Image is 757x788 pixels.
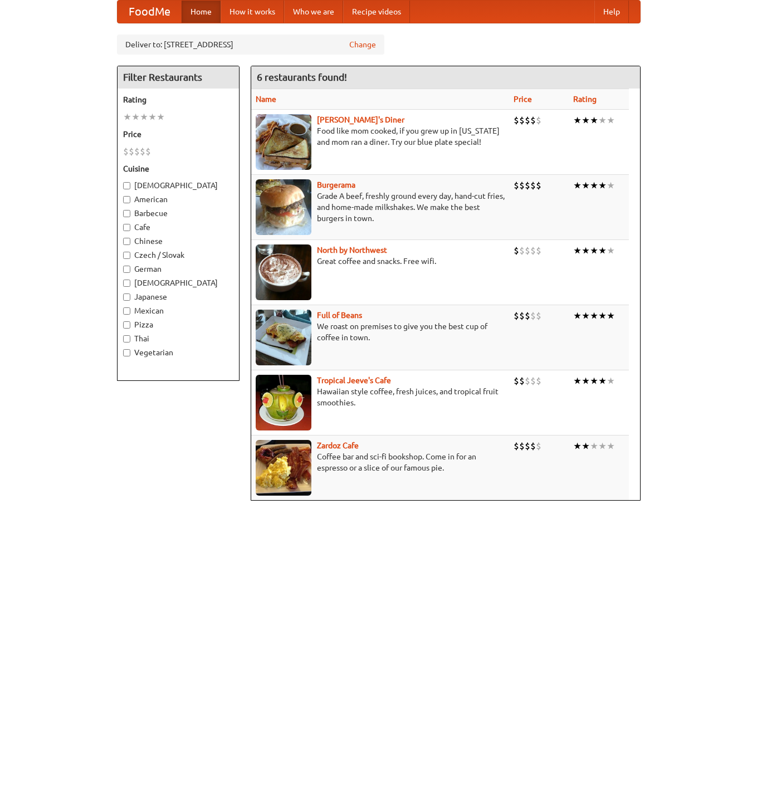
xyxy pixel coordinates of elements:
[514,310,519,322] li: $
[530,244,536,257] li: $
[519,440,525,452] li: $
[536,179,541,192] li: $
[123,182,130,189] input: [DEMOGRAPHIC_DATA]
[123,252,130,259] input: Czech / Slovak
[525,440,530,452] li: $
[317,246,387,254] a: North by Northwest
[123,335,130,342] input: Thai
[582,440,590,452] li: ★
[525,244,530,257] li: $
[118,1,182,23] a: FoodMe
[317,441,359,450] a: Zardoz Cafe
[123,196,130,203] input: American
[514,440,519,452] li: $
[140,111,148,123] li: ★
[256,190,505,224] p: Grade A beef, freshly ground every day, hand-cut fries, and home-made milkshakes. We make the bes...
[607,375,615,387] li: ★
[536,114,541,126] li: $
[123,293,130,301] input: Japanese
[590,440,598,452] li: ★
[530,375,536,387] li: $
[140,145,145,158] li: $
[582,244,590,257] li: ★
[148,111,157,123] li: ★
[123,263,233,275] label: German
[598,114,607,126] li: ★
[525,310,530,322] li: $
[607,440,615,452] li: ★
[519,244,525,257] li: $
[607,244,615,257] li: ★
[514,179,519,192] li: $
[317,115,404,124] a: [PERSON_NAME]'s Diner
[519,179,525,192] li: $
[317,311,362,320] b: Full of Beans
[536,440,541,452] li: $
[590,310,598,322] li: ★
[536,375,541,387] li: $
[256,440,311,496] img: zardoz.jpg
[123,307,130,315] input: Mexican
[598,244,607,257] li: ★
[607,114,615,126] li: ★
[221,1,284,23] a: How it works
[530,310,536,322] li: $
[573,95,597,104] a: Rating
[123,111,131,123] li: ★
[530,179,536,192] li: $
[590,179,598,192] li: ★
[514,375,519,387] li: $
[284,1,343,23] a: Who we are
[598,440,607,452] li: ★
[123,266,130,273] input: German
[573,244,582,257] li: ★
[123,194,233,205] label: American
[519,114,525,126] li: $
[525,114,530,126] li: $
[123,180,233,191] label: [DEMOGRAPHIC_DATA]
[123,163,233,174] h5: Cuisine
[598,310,607,322] li: ★
[256,310,311,365] img: beans.jpg
[514,244,519,257] li: $
[590,244,598,257] li: ★
[256,179,311,235] img: burgerama.jpg
[123,145,129,158] li: $
[123,333,233,344] label: Thai
[123,222,233,233] label: Cafe
[514,114,519,126] li: $
[317,376,391,385] b: Tropical Jeeve's Cafe
[598,375,607,387] li: ★
[525,375,530,387] li: $
[256,95,276,104] a: Name
[582,310,590,322] li: ★
[256,451,505,473] p: Coffee bar and sci-fi bookshop. Come in for an espresso or a slice of our famous pie.
[123,210,130,217] input: Barbecue
[594,1,629,23] a: Help
[256,375,311,430] img: jeeves.jpg
[256,244,311,300] img: north.jpg
[573,310,582,322] li: ★
[607,310,615,322] li: ★
[536,310,541,322] li: $
[134,145,140,158] li: $
[118,66,239,89] h4: Filter Restaurants
[256,125,505,148] p: Food like mom cooked, if you grew up in [US_STATE] and mom ran a diner. Try our blue plate special!
[349,39,376,50] a: Change
[317,180,355,189] a: Burgerama
[145,145,151,158] li: $
[123,349,130,356] input: Vegetarian
[590,375,598,387] li: ★
[582,375,590,387] li: ★
[514,95,532,104] a: Price
[607,179,615,192] li: ★
[256,321,505,343] p: We roast on premises to give you the best cup of coffee in town.
[573,179,582,192] li: ★
[123,305,233,316] label: Mexican
[123,129,233,140] h5: Price
[123,291,233,302] label: Japanese
[519,375,525,387] li: $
